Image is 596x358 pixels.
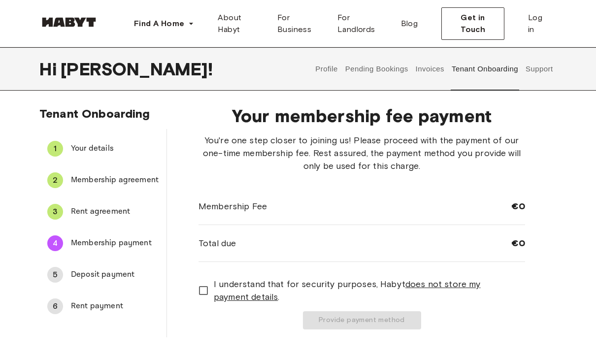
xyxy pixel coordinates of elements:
a: Blog [393,8,426,39]
div: 3 [47,204,63,220]
button: Find A Home [126,14,202,33]
div: 2 [47,172,63,188]
span: Find A Home [134,18,184,30]
span: About Habyt [218,12,262,35]
span: Tenant Onboarding [39,106,150,121]
span: I understand that for security purposes, Habyt . [214,278,517,303]
span: €0 [511,237,525,249]
span: Rent agreement [71,206,159,218]
div: 1Your details [39,137,166,161]
div: 1 [47,141,63,157]
span: Get in Touch [450,12,496,35]
div: 4Membership payment [39,231,166,255]
span: [PERSON_NAME] ! [61,59,213,79]
img: Habyt [39,17,99,27]
span: For Landlords [337,12,385,35]
button: Pending Bookings [344,47,409,91]
div: 5Deposit payment [39,263,166,287]
span: Deposit payment [71,269,159,281]
a: For Landlords [330,8,393,39]
div: 6Rent payment [39,294,166,318]
a: For Business [269,8,330,39]
span: Log in [528,12,549,35]
span: For Business [277,12,322,35]
div: 2Membership agreement [39,168,166,192]
span: Membership payment [71,237,159,249]
span: Your details [71,143,159,155]
div: user profile tabs [312,47,557,91]
span: €0 [511,200,525,212]
span: Your membership fee payment [199,105,525,126]
span: Blog [401,18,418,30]
div: 6 [47,298,63,314]
div: 3Rent agreement [39,200,166,224]
button: Tenant Onboarding [451,47,520,91]
div: 5 [47,267,63,283]
button: Profile [314,47,339,91]
span: Membership Fee [199,200,267,213]
span: Hi [39,59,61,79]
button: Invoices [414,47,445,91]
a: Log in [520,8,557,39]
span: You're one step closer to joining us! Please proceed with the payment of our one-time membership ... [199,134,525,172]
button: Support [524,47,554,91]
a: About Habyt [210,8,269,39]
button: Get in Touch [441,7,504,40]
span: Membership agreement [71,174,159,186]
div: 4 [47,235,63,251]
span: Total due [199,237,236,250]
span: Rent payment [71,300,159,312]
